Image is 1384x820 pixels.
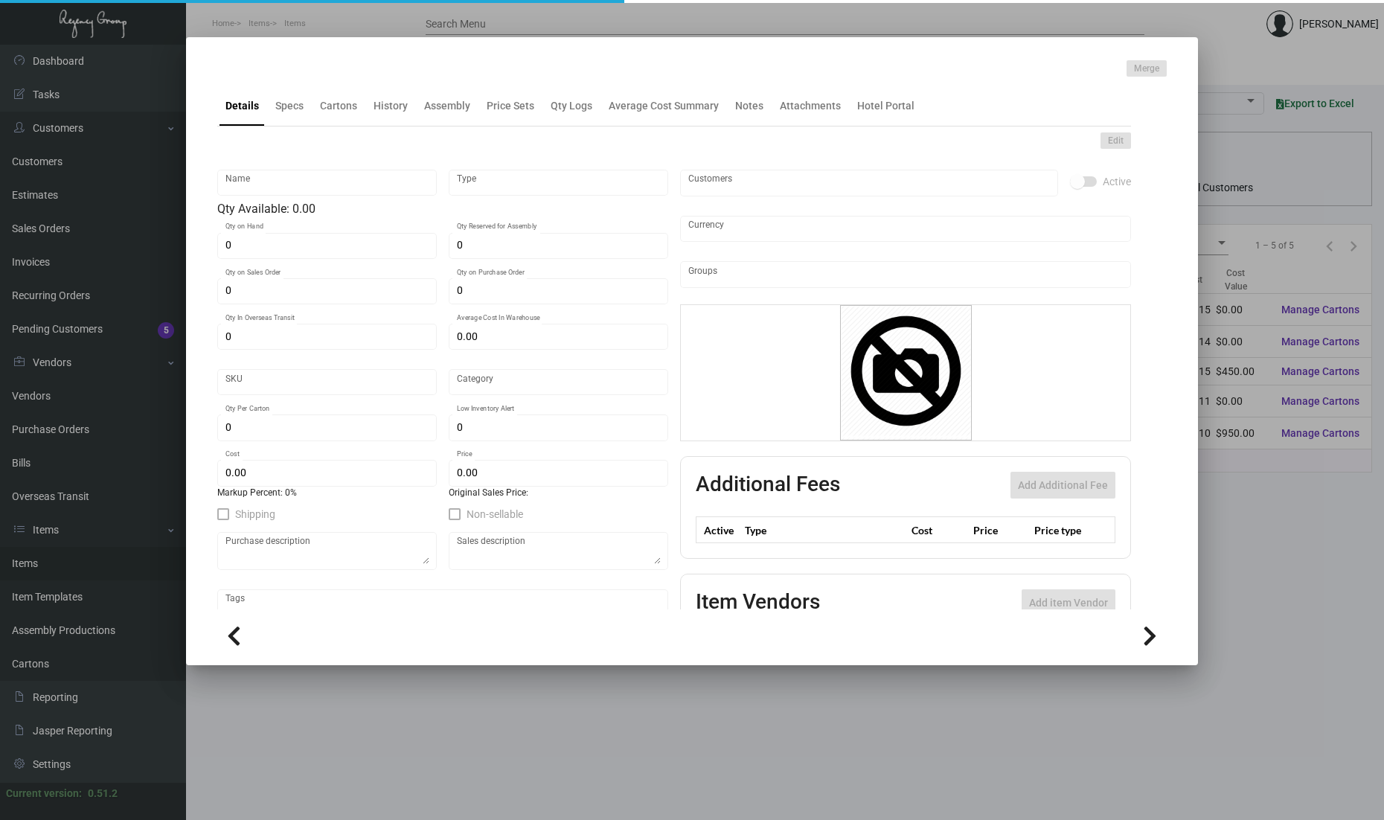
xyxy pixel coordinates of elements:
div: Current version: [6,786,82,801]
input: Add new.. [688,177,1051,189]
button: Merge [1127,60,1167,77]
div: 0.51.2 [88,786,118,801]
div: Cartons [320,98,357,114]
span: Non-sellable [467,505,523,523]
span: Add Additional Fee [1018,479,1108,491]
div: History [374,98,408,114]
div: Notes [735,98,763,114]
span: Edit [1108,135,1124,147]
div: Average Cost Summary [609,98,719,114]
th: Price type [1031,517,1098,543]
input: Add new.. [688,269,1124,281]
div: Assembly [424,98,470,114]
button: Add Additional Fee [1010,472,1115,499]
div: Attachments [780,98,841,114]
div: Qty Available: 0.00 [217,200,668,218]
div: Specs [275,98,304,114]
th: Type [741,517,908,543]
h2: Item Vendors [696,589,820,616]
div: Hotel Portal [857,98,914,114]
button: Edit [1101,132,1131,149]
h2: Additional Fees [696,472,840,499]
span: Shipping [235,505,275,523]
th: Active [696,517,742,543]
div: Qty Logs [551,98,592,114]
button: Add item Vendor [1022,589,1115,616]
span: Merge [1134,63,1159,75]
div: Details [225,98,259,114]
div: Price Sets [487,98,534,114]
th: Price [970,517,1031,543]
th: Cost [908,517,969,543]
span: Active [1103,173,1131,190]
span: Add item Vendor [1029,597,1108,609]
